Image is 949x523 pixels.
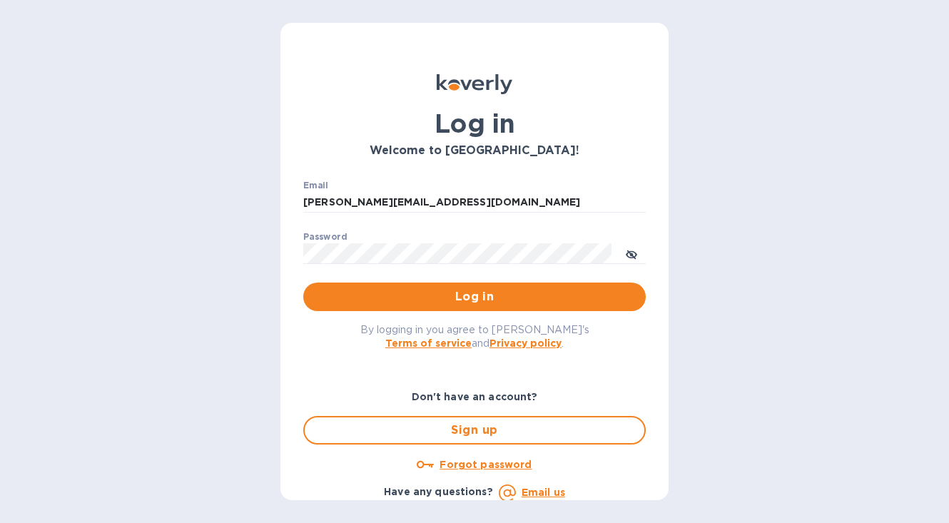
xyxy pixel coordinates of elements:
[303,233,347,241] label: Password
[384,486,493,497] b: Have any questions?
[315,288,634,305] span: Log in
[303,192,646,213] input: Enter email address
[360,324,589,349] span: By logging in you agree to [PERSON_NAME]'s and .
[303,416,646,445] button: Sign up
[303,108,646,138] h1: Log in
[617,239,646,268] button: toggle password visibility
[440,459,532,470] u: Forgot password
[303,283,646,311] button: Log in
[412,391,538,402] b: Don't have an account?
[522,487,565,498] a: Email us
[316,422,633,439] span: Sign up
[437,74,512,94] img: Koverly
[489,337,562,349] a: Privacy policy
[303,144,646,158] h3: Welcome to [GEOGRAPHIC_DATA]!
[385,337,472,349] a: Terms of service
[303,181,328,190] label: Email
